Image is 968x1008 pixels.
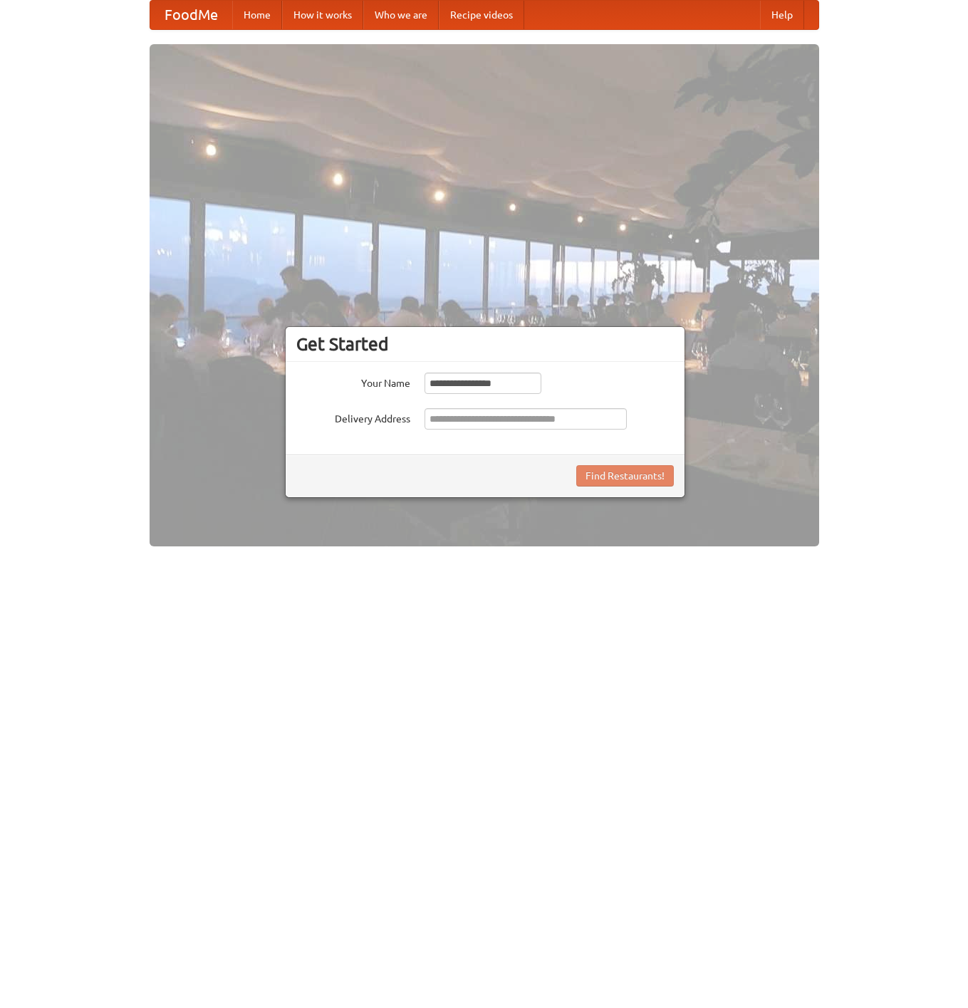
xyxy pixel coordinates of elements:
[296,333,674,355] h3: Get Started
[296,408,410,426] label: Delivery Address
[363,1,439,29] a: Who we are
[576,465,674,487] button: Find Restaurants!
[296,373,410,390] label: Your Name
[760,1,804,29] a: Help
[439,1,524,29] a: Recipe videos
[150,1,232,29] a: FoodMe
[232,1,282,29] a: Home
[282,1,363,29] a: How it works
